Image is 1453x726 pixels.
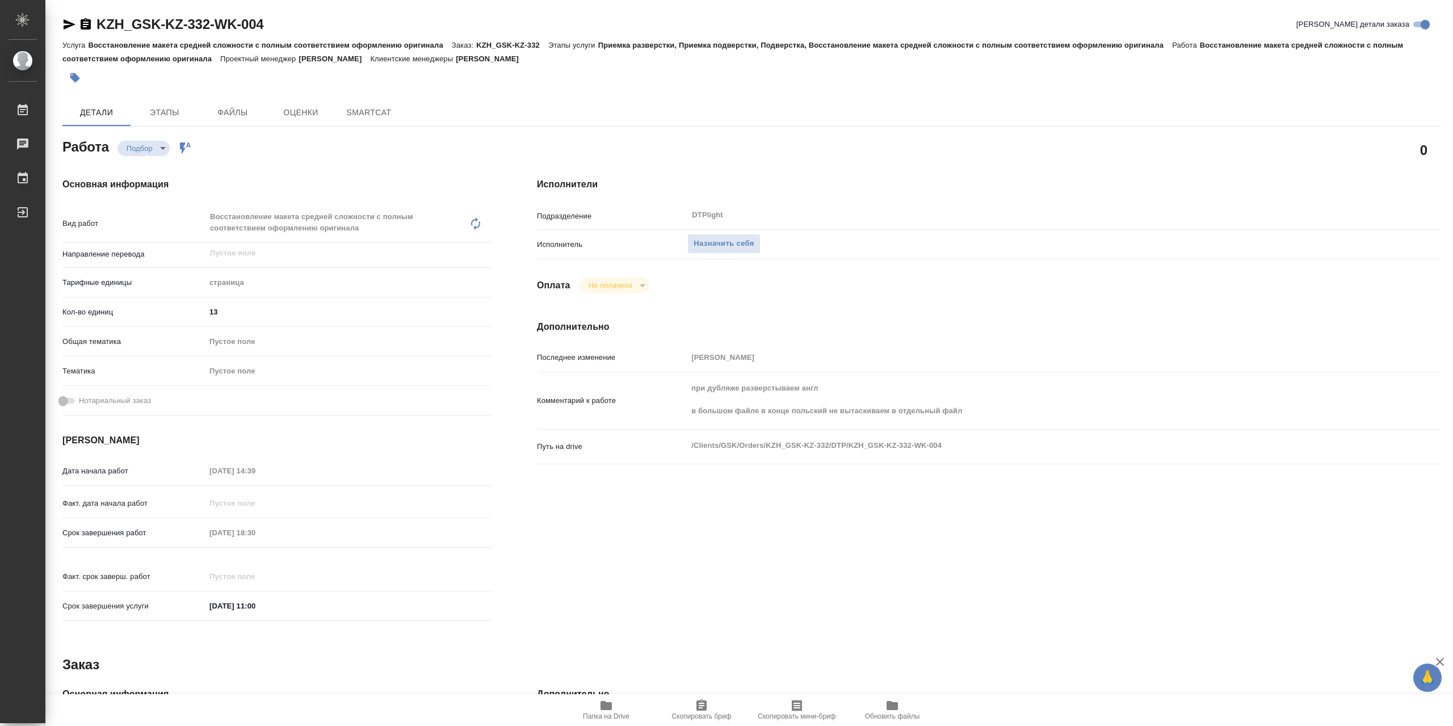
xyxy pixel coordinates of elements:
[537,239,687,250] p: Исполнитель
[342,106,396,120] span: SmartCat
[62,465,205,477] p: Дата начала работ
[62,307,205,318] p: Кол-во единиц
[370,54,456,63] p: Клиентские менеджеры
[1418,666,1437,690] span: 🙏
[123,144,156,153] button: Подбор
[62,249,205,260] p: Направление перевода
[845,694,940,726] button: Обновить файлы
[62,527,205,539] p: Срок завершения работ
[220,54,299,63] p: Проектный менеджер
[205,598,305,614] input: ✎ Введи что-нибудь
[456,54,527,63] p: [PERSON_NAME]
[476,41,548,49] p: KZH_GSK-KZ-332
[62,178,492,191] h4: Основная информация
[205,495,305,511] input: Пустое поле
[694,237,754,250] span: Назначить себя
[537,279,570,292] h4: Оплата
[62,434,492,447] h4: [PERSON_NAME]
[865,712,920,720] span: Обновить файлы
[96,16,264,32] a: KZH_GSK-KZ-332-WK-004
[209,366,478,377] div: Пустое поле
[209,246,465,260] input: Пустое поле
[62,336,205,347] p: Общая тематика
[205,273,492,292] div: страница
[205,568,305,585] input: Пустое поле
[537,211,687,222] p: Подразделение
[537,320,1441,334] h4: Дополнительно
[687,349,1365,366] input: Пустое поле
[537,178,1441,191] h4: Исполнители
[583,712,629,720] span: Папка на Drive
[205,304,492,320] input: ✎ Введи что-нибудь
[62,41,88,49] p: Услуга
[749,694,845,726] button: Скопировать мини-бриф
[1413,664,1442,692] button: 🙏
[579,278,649,293] div: Подбор
[558,694,654,726] button: Папка на Drive
[69,106,124,120] span: Детали
[205,332,492,351] div: Пустое поле
[62,601,205,612] p: Срок завершения услуги
[205,362,492,381] div: Пустое поле
[274,106,328,120] span: Оценки
[62,65,87,90] button: Добавить тэг
[88,41,451,49] p: Восстановление макета средней сложности с полным соответствием оформлению оригинала
[598,41,1172,49] p: Приемка разверстки, Приемка подверстки, Подверстка, Восстановление макета средней сложности с пол...
[687,379,1365,421] textarea: при дубляже разверстываем англ в большом файле в конце польский не вытаскиваем в отдельный файл
[548,41,598,49] p: Этапы услуги
[205,463,305,479] input: Пустое поле
[537,441,687,452] p: Путь на drive
[537,395,687,406] p: Комментарий к работе
[62,366,205,377] p: Тематика
[79,395,151,406] span: Нотариальный заказ
[687,436,1365,455] textarea: /Clients/GSK/Orders/KZH_GSK-KZ-332/DTP/KZH_GSK-KZ-332-WK-004
[671,712,731,720] span: Скопировать бриф
[62,687,492,701] h4: Основная информация
[79,18,93,31] button: Скопировать ссылку
[62,18,76,31] button: Скопировать ссылку для ЯМессенджера
[62,136,109,156] h2: Работа
[62,656,99,674] h2: Заказ
[585,280,636,290] button: Не оплачена
[209,336,478,347] div: Пустое поле
[758,712,835,720] span: Скопировать мини-бриф
[137,106,192,120] span: Этапы
[1420,140,1427,160] h2: 0
[205,106,260,120] span: Файлы
[452,41,476,49] p: Заказ:
[537,352,687,363] p: Последнее изменение
[1172,41,1200,49] p: Работа
[1296,19,1409,30] span: [PERSON_NAME] детали заказа
[62,218,205,229] p: Вид работ
[299,54,370,63] p: [PERSON_NAME]
[205,524,305,541] input: Пустое поле
[62,277,205,288] p: Тарифные единицы
[537,687,1441,701] h4: Дополнительно
[654,694,749,726] button: Скопировать бриф
[62,571,205,582] p: Факт. срок заверш. работ
[687,234,760,254] button: Назначить себя
[117,141,170,156] div: Подбор
[62,498,205,509] p: Факт. дата начала работ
